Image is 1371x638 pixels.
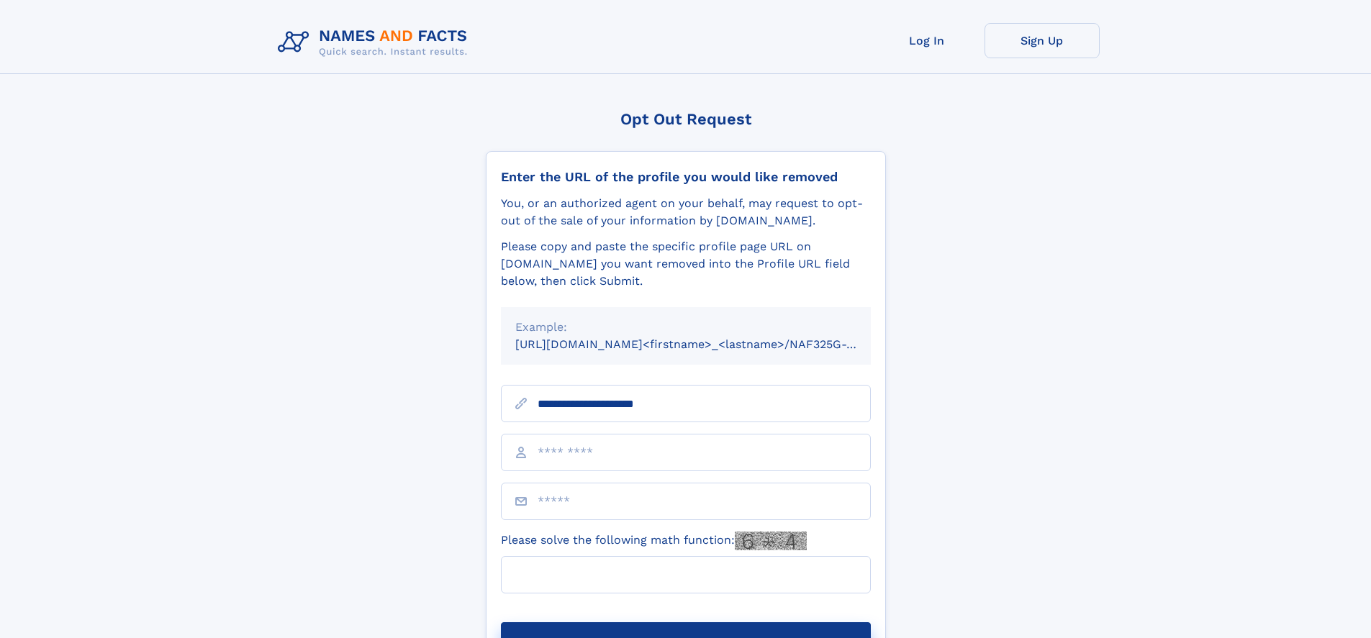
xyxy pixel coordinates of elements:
div: Example: [515,319,856,336]
div: Opt Out Request [486,110,886,128]
div: Enter the URL of the profile you would like removed [501,169,871,185]
a: Log In [869,23,985,58]
div: You, or an authorized agent on your behalf, may request to opt-out of the sale of your informatio... [501,195,871,229]
div: Please copy and paste the specific profile page URL on [DOMAIN_NAME] you want removed into the Pr... [501,238,871,290]
a: Sign Up [985,23,1100,58]
label: Please solve the following math function: [501,532,807,550]
small: [URL][DOMAIN_NAME]<firstname>_<lastname>/NAF325G-xxxxxxxx [515,337,898,351]
img: Logo Names and Facts [272,23,479,62]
